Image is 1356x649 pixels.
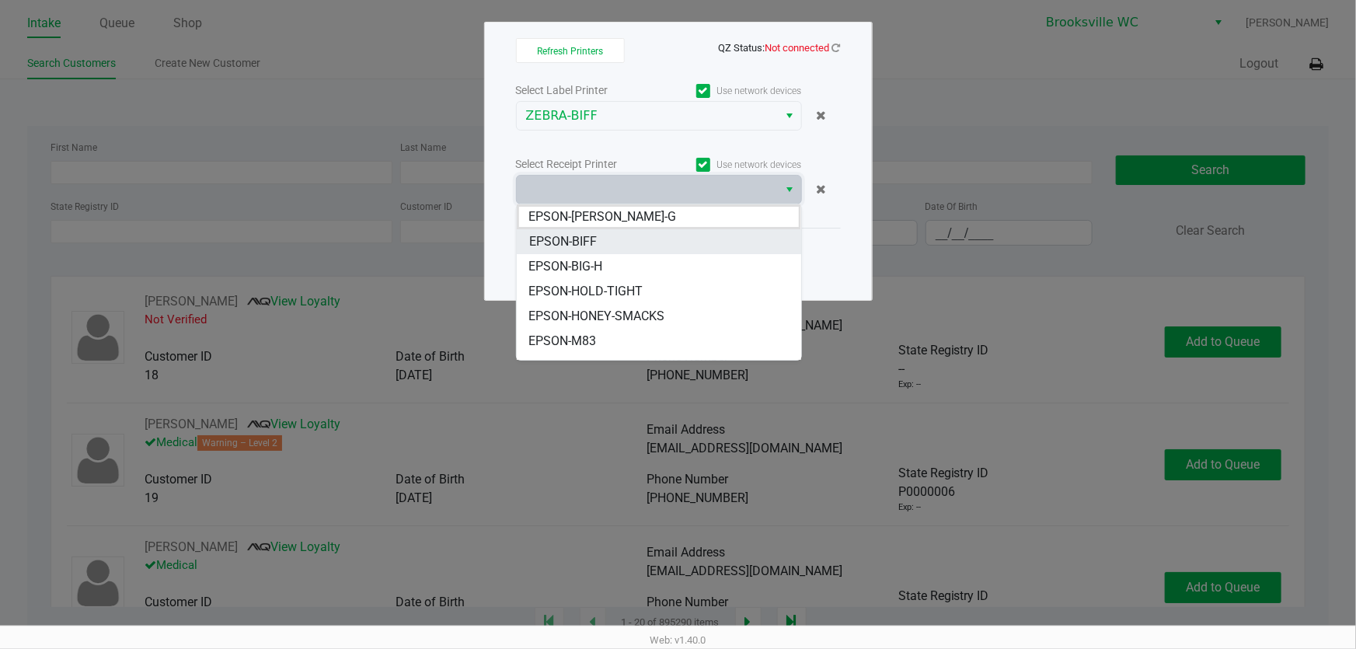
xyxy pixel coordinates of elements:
[529,232,597,251] span: EPSON-BIFF
[650,634,706,646] span: Web: v1.40.0
[765,42,830,54] span: Not connected
[779,176,801,204] button: Select
[526,106,769,125] span: ZEBRA-BIFF
[529,282,643,301] span: EPSON-HOLD-TIGHT
[659,84,802,98] label: Use network devices
[779,102,801,130] button: Select
[719,42,841,54] span: QZ Status:
[516,82,659,99] div: Select Label Printer
[529,257,603,276] span: EPSON-BIG-H
[529,357,627,375] span: EPSON-PEABODY
[659,158,802,172] label: Use network devices
[516,38,625,63] button: Refresh Printers
[529,208,677,226] span: EPSON-[PERSON_NAME]-G
[529,307,665,326] span: EPSON-HONEY-SMACKS
[529,332,597,351] span: EPSON-M83
[537,46,603,57] span: Refresh Printers
[516,156,659,173] div: Select Receipt Printer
